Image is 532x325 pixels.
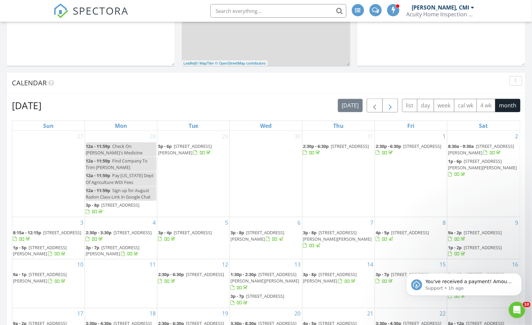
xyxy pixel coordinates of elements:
[13,244,67,257] span: [STREET_ADDRESS][PERSON_NAME]
[402,99,417,112] button: list
[86,172,154,185] span: Pay [US_STATE] Dept Of Agriculture WDI Fees
[441,217,447,228] a: Go to August 8, 2025
[448,158,517,177] a: 1p - 6p [STREET_ADDRESS][PERSON_NAME][PERSON_NAME]
[230,229,284,242] a: 3p - 8p [STREET_ADDRESS][PERSON_NAME]
[230,272,256,278] span: 1:30p - 2:30p
[53,3,68,18] img: The Best Home Inspection Software - Spectora
[158,271,229,286] a: 2:30p - 6:30p [STREET_ADDRESS]
[221,308,229,319] a: Go to August 19, 2025
[12,259,85,308] td: Go to August 10, 2025
[376,143,442,156] a: 2:30p - 6:30p [STREET_ADDRESS]
[448,229,462,236] span: 9a - 2p
[13,272,67,284] span: [STREET_ADDRESS][PERSON_NAME]
[509,302,525,318] iframe: Intercom live chat
[230,131,302,217] td: Go to July 30, 2025
[73,3,129,18] span: SPECTORA
[478,121,490,131] a: Saturday
[514,217,520,228] a: Go to August 9, 2025
[376,272,429,284] a: 3p - 7p [STREET_ADDRESS]
[375,217,447,259] td: Go to August 8, 2025
[86,229,152,242] a: 2:30p - 3:30p [STREET_ADDRESS]
[230,229,284,242] span: [STREET_ADDRESS][PERSON_NAME]
[114,229,152,236] span: [STREET_ADDRESS]
[76,308,85,319] a: Go to August 17, 2025
[157,217,230,259] td: Go to August 5, 2025
[454,99,477,112] button: cal wk
[230,271,301,292] a: 1:30p - 2:30p [STREET_ADDRESS][PERSON_NAME][PERSON_NAME]
[303,229,372,249] a: 3p - 8p [STREET_ADDRESS][PERSON_NAME][PERSON_NAME]
[86,244,156,258] a: 3p - 7p [STREET_ADDRESS][PERSON_NAME]
[523,302,531,307] span: 10
[293,131,302,142] a: Go to July 30, 2025
[86,229,156,243] a: 2:30p - 3:30p [STREET_ADDRESS]
[303,229,317,236] span: 3p - 8p
[12,217,85,259] td: Go to August 3, 2025
[13,229,84,243] a: 8:15a - 12:15p [STREET_ADDRESS]
[158,143,212,156] span: [STREET_ADDRESS][PERSON_NAME]
[406,121,416,131] a: Friday
[338,99,363,112] button: [DATE]
[464,244,502,251] span: [STREET_ADDRESS]
[79,217,85,228] a: Go to August 3, 2025
[86,172,110,178] span: 12a - 11:59p
[448,143,514,156] span: [STREET_ADDRESS][PERSON_NAME]
[366,131,375,142] a: Go to July 31, 2025
[367,99,383,113] button: Previous month
[296,217,302,228] a: Go to August 6, 2025
[186,272,224,278] span: [STREET_ADDRESS]
[303,229,372,242] span: [STREET_ADDRESS][PERSON_NAME][PERSON_NAME]
[158,143,212,156] a: 5p - 6p [STREET_ADDRESS][PERSON_NAME]
[230,217,302,259] td: Go to August 6, 2025
[331,143,369,149] span: [STREET_ADDRESS]
[448,142,519,157] a: 8:30a - 9:30a [STREET_ADDRESS][PERSON_NAME]
[514,131,520,142] a: Go to August 2, 2025
[53,9,129,23] a: SPECTORA
[86,244,139,257] span: [STREET_ADDRESS][PERSON_NAME]
[157,259,230,308] td: Go to August 12, 2025
[302,259,375,308] td: Go to August 14, 2025
[303,271,374,286] a: 3p - 8p [STREET_ADDRESS][PERSON_NAME]
[86,202,139,215] a: 3p - 8p [STREET_ADDRESS]
[13,271,84,286] a: 9a - 1p [STREET_ADDRESS][PERSON_NAME]
[376,271,446,286] a: 3p - 7p [STREET_ADDRESS]
[366,308,375,319] a: Go to August 21, 2025
[303,272,357,284] a: 3p - 8p [STREET_ADDRESS][PERSON_NAME]
[246,293,284,300] span: [STREET_ADDRESS]
[12,78,47,87] span: Calendar
[86,244,139,257] a: 3p - 7p [STREET_ADDRESS][PERSON_NAME]
[391,229,429,236] span: [STREET_ADDRESS]
[158,229,229,243] a: 3p - 4p [STREET_ADDRESS]
[13,272,27,278] span: 9a - 1p
[86,187,151,200] span: Sign up for August Radon Class-Link in Google Chat
[302,217,375,259] td: Go to August 7, 2025
[448,244,502,257] a: 1p - 2p [STREET_ADDRESS]
[86,158,148,170] span: Find Company To Trim [PERSON_NAME]
[187,121,200,131] a: Tuesday
[86,201,156,216] a: 3p - 8p [STREET_ADDRESS]
[215,61,266,65] a: © OpenStreetMap contributors
[86,158,110,164] span: 12a - 11:59p
[13,244,67,257] a: 1p - 5p [STREET_ADDRESS][PERSON_NAME]
[464,229,502,236] span: [STREET_ADDRESS]
[230,293,244,300] span: 3p - 7p
[448,244,462,251] span: 1p - 2p
[114,121,128,131] a: Monday
[86,187,110,193] span: 12a - 11:59p
[158,229,212,242] a: 3p - 4p [STREET_ADDRESS]
[148,259,157,270] a: Go to August 11, 2025
[42,121,55,131] a: Sunday
[174,229,212,236] span: [STREET_ADDRESS]
[391,272,429,278] span: [STREET_ADDRESS]
[158,272,184,278] span: 2:30p - 6:30p
[303,143,369,156] a: 2:30p - 6:30p [STREET_ADDRESS]
[230,229,244,236] span: 3p - 8p
[86,244,99,251] span: 3p - 7p
[303,272,357,284] span: [STREET_ADDRESS][PERSON_NAME]
[148,131,157,142] a: Go to July 28, 2025
[158,229,172,236] span: 3p - 4p
[158,142,229,157] a: 5p - 6p [STREET_ADDRESS][PERSON_NAME]
[477,99,496,112] button: 4 wk
[438,308,447,319] a: Go to August 22, 2025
